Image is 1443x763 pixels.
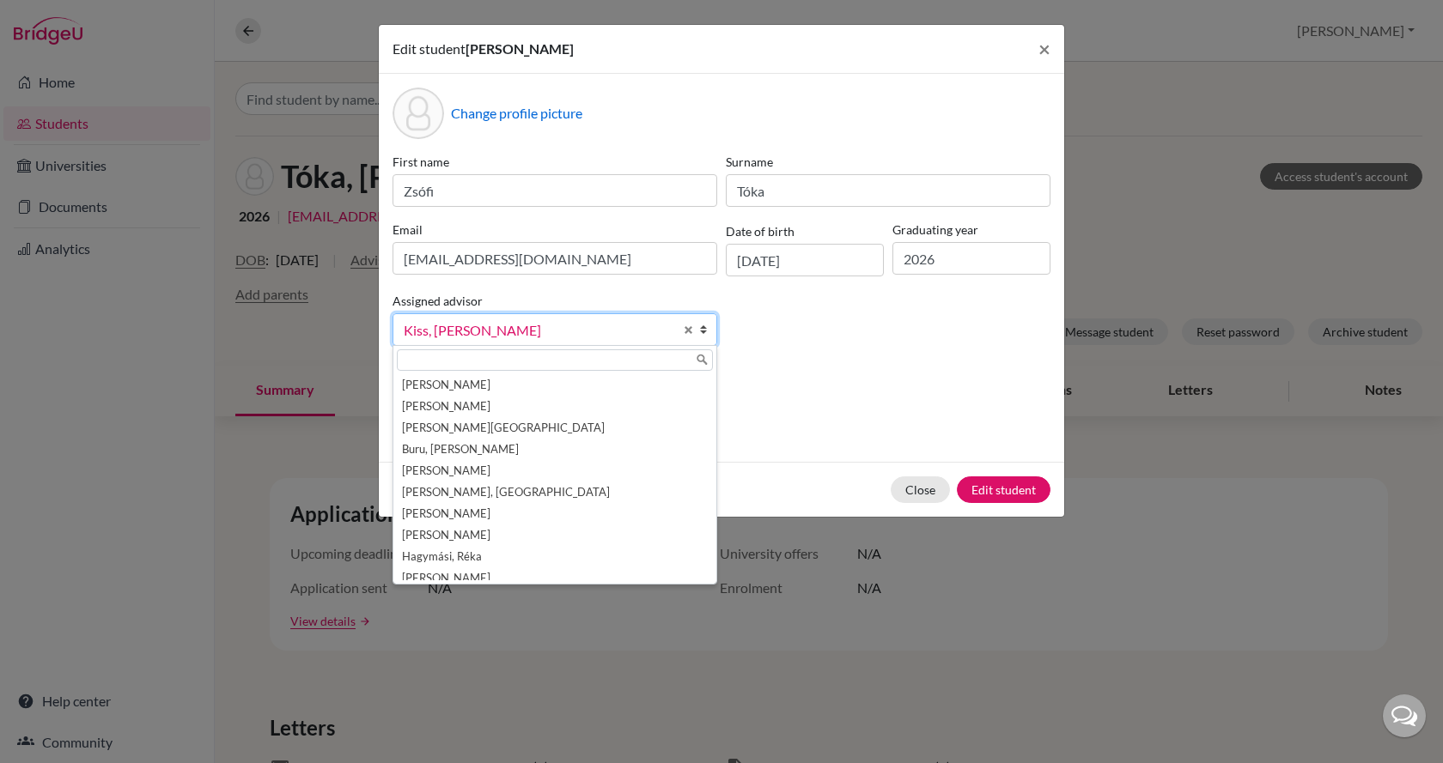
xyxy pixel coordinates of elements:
button: Close [1025,25,1064,73]
input: dd/mm/yyyy [726,244,884,276]
li: Buru, [PERSON_NAME] [397,439,713,460]
button: Close [891,476,950,503]
button: Edit student [957,476,1050,503]
li: [PERSON_NAME][GEOGRAPHIC_DATA] [397,417,713,439]
span: Edit student [393,40,466,57]
span: Help [39,12,74,27]
label: Date of birth [726,222,795,240]
p: Parents [393,373,1050,394]
div: Profile picture [393,88,444,139]
li: [PERSON_NAME] [397,460,713,481]
span: [PERSON_NAME] [466,40,574,57]
label: Email [393,221,717,239]
li: [PERSON_NAME] [397,374,713,396]
li: [PERSON_NAME] [397,396,713,417]
label: Surname [726,153,1050,171]
span: Kiss, [PERSON_NAME] [404,319,673,342]
span: × [1038,36,1050,61]
li: [PERSON_NAME], [GEOGRAPHIC_DATA] [397,481,713,503]
label: First name [393,153,717,171]
li: [PERSON_NAME] [397,524,713,546]
li: [PERSON_NAME] [397,567,713,589]
li: [PERSON_NAME] [397,503,713,524]
li: Hagymási, Réka [397,546,713,567]
label: Graduating year [892,221,1050,239]
label: Assigned advisor [393,292,483,310]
